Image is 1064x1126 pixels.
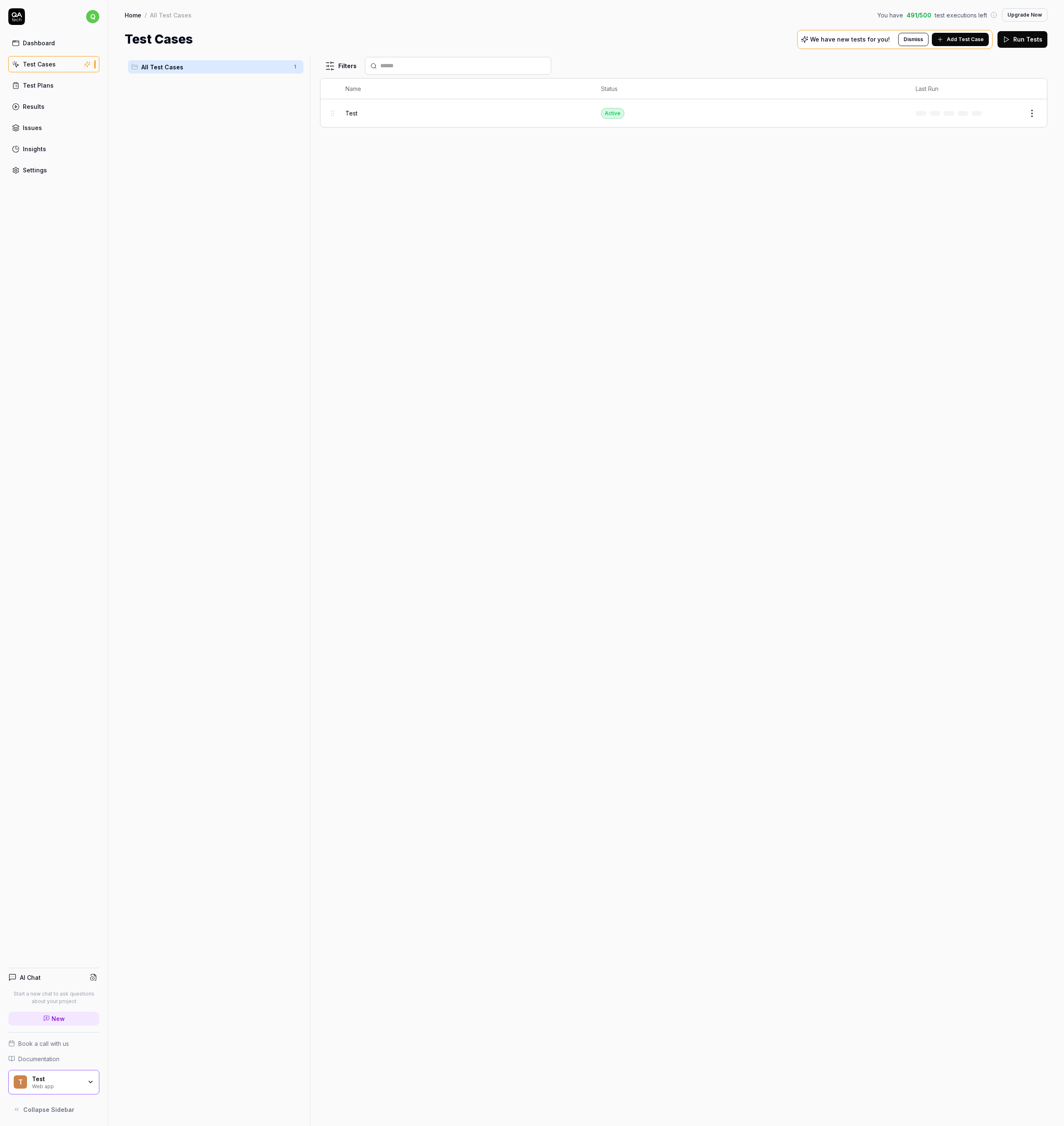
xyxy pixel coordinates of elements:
[320,99,1047,127] tr: TestActive
[8,162,99,178] a: Settings
[932,33,989,46] button: Add Test Case
[125,30,193,49] h1: Test Cases
[32,1075,82,1083] div: Test
[1002,8,1047,22] button: Upgrade Now
[290,62,300,72] span: 1
[877,11,903,20] span: You have
[345,109,357,118] span: Test
[23,166,47,174] div: Settings
[947,36,984,43] span: Add Test Case
[8,35,99,51] a: Dashboard
[20,973,41,982] h4: AI Chat
[8,120,99,136] a: Issues
[8,56,99,72] a: Test Cases
[86,8,99,25] button: q
[141,63,288,71] span: All Test Cases
[8,98,99,115] a: Results
[337,79,593,99] th: Name
[8,990,99,1005] p: Start a new chat to ask questions about your project
[8,1070,99,1095] button: TTestWeb app
[23,81,54,90] div: Test Plans
[23,145,46,153] div: Insights
[935,11,987,20] span: test executions left
[8,77,99,93] a: Test Plans
[906,11,931,20] span: 491 / 500
[23,60,56,69] div: Test Cases
[320,58,362,74] button: Filters
[601,108,624,119] div: Active
[125,11,141,19] a: Home
[8,1055,99,1063] a: Documentation
[32,1082,82,1089] div: Web app
[593,79,907,99] th: Status
[907,79,994,99] th: Last Run
[14,1075,27,1089] span: T
[997,31,1047,48] button: Run Tests
[8,1039,99,1048] a: Book a call with us
[23,1105,74,1114] span: Collapse Sidebar
[52,1014,65,1023] span: New
[86,10,99,23] span: q
[18,1039,69,1048] span: Book a call with us
[23,102,44,111] div: Results
[8,141,99,157] a: Insights
[898,33,929,46] button: Dismiss
[150,11,192,19] div: All Test Cases
[8,1012,99,1025] a: New
[145,11,147,19] div: /
[18,1055,59,1063] span: Documentation
[810,37,890,42] p: We have new tests for you!
[8,1101,99,1118] button: Collapse Sidebar
[23,123,42,132] div: Issues
[23,39,55,47] div: Dashboard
